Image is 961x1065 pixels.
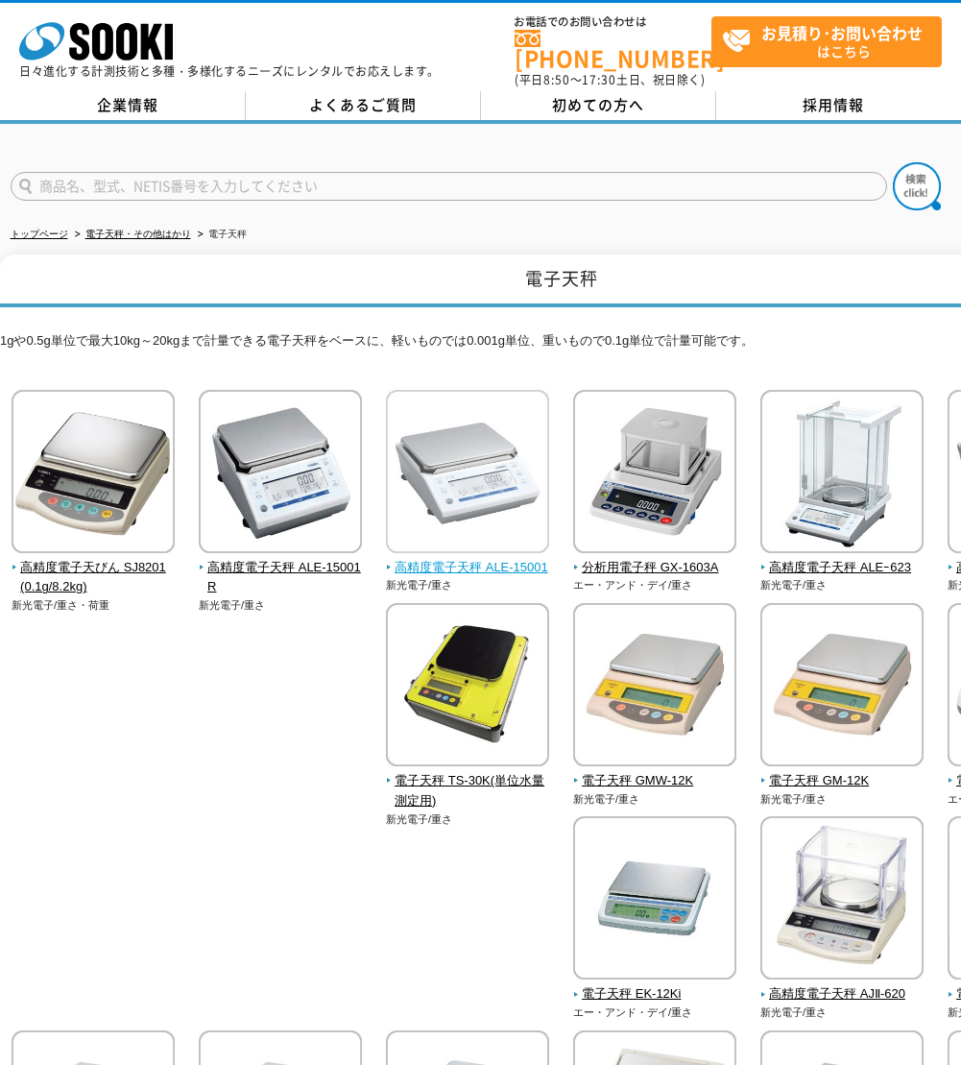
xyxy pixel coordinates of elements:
[760,540,925,578] a: 高精度電子天秤 ALEｰ623
[573,984,737,1004] span: 電子天秤 EK-12Ki
[760,816,924,984] img: 高精度電子天秤 AJⅡ-620
[11,229,68,239] a: トップページ
[12,558,176,598] span: 高精度電子天びん SJ8201(0.1g/8.2kg)
[573,816,736,984] img: 電子天秤 EK-12Ki
[11,172,887,201] input: 商品名、型式、NETIS番号を入力してください
[760,1004,925,1021] p: 新光電子/重さ
[386,771,550,811] span: 電子天秤 TS-30K(単位水量測定用)
[552,94,644,115] span: 初めての方へ
[573,390,736,558] img: 分析用電子秤 GX-1603A
[760,771,925,791] span: 電子天秤 GM-12K
[573,540,737,578] a: 分析用電子秤 GX-1603A
[515,71,705,88] span: (平日 ～ 土日、祝日除く)
[515,30,711,69] a: [PHONE_NUMBER]
[573,1004,737,1021] p: エー・アンド・デイ/重さ
[573,791,737,808] p: 新光電子/重さ
[12,597,176,614] p: 新光電子/重さ・荷重
[199,558,363,598] span: 高精度電子天秤 ALE-15001R
[760,390,924,558] img: 高精度電子天秤 ALEｰ623
[199,540,363,597] a: 高精度電子天秤 ALE-15001R
[12,390,175,558] img: 高精度電子天びん SJ8201(0.1g/8.2kg)
[573,603,736,771] img: 電子天秤 GMW-12K
[760,984,925,1004] span: 高精度電子天秤 AJⅡ-620
[573,753,737,791] a: 電子天秤 GMW-12K
[12,540,176,597] a: 高精度電子天びん SJ8201(0.1g/8.2kg)
[711,16,942,67] a: お見積り･お問い合わせはこちら
[386,558,550,578] span: 高精度電子天秤 ALE-15001
[722,17,941,65] span: はこちら
[515,16,711,28] span: お電話でのお問い合わせは
[246,91,481,120] a: よくあるご質問
[199,390,362,558] img: 高精度電子天秤 ALE-15001R
[760,603,924,771] img: 電子天秤 GM-12K
[760,558,925,578] span: 高精度電子天秤 ALEｰ623
[543,71,570,88] span: 8:50
[760,753,925,791] a: 電子天秤 GM-12K
[386,811,550,828] p: 新光電子/重さ
[199,597,363,614] p: 新光電子/重さ
[573,967,737,1005] a: 電子天秤 EK-12Ki
[386,753,550,811] a: 電子天秤 TS-30K(単位水量測定用)
[760,967,925,1005] a: 高精度電子天秤 AJⅡ-620
[386,603,549,771] img: 電子天秤 TS-30K(単位水量測定用)
[11,91,246,120] a: 企業情報
[85,229,191,239] a: 電子天秤・その他はかり
[386,577,550,593] p: 新光電子/重さ
[573,577,737,593] p: エー・アンド・デイ/重さ
[386,390,549,558] img: 高精度電子天秤 ALE-15001
[573,771,737,791] span: 電子天秤 GMW-12K
[893,162,941,210] img: btn_search.png
[761,21,923,44] strong: お見積り･お問い合わせ
[481,91,716,120] a: 初めての方へ
[194,225,247,245] li: 電子天秤
[573,558,737,578] span: 分析用電子秤 GX-1603A
[386,540,550,578] a: 高精度電子天秤 ALE-15001
[716,91,951,120] a: 採用情報
[760,791,925,808] p: 新光電子/重さ
[760,577,925,593] p: 新光電子/重さ
[19,65,440,77] p: 日々進化する計測技術と多種・多様化するニーズにレンタルでお応えします。
[582,71,616,88] span: 17:30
